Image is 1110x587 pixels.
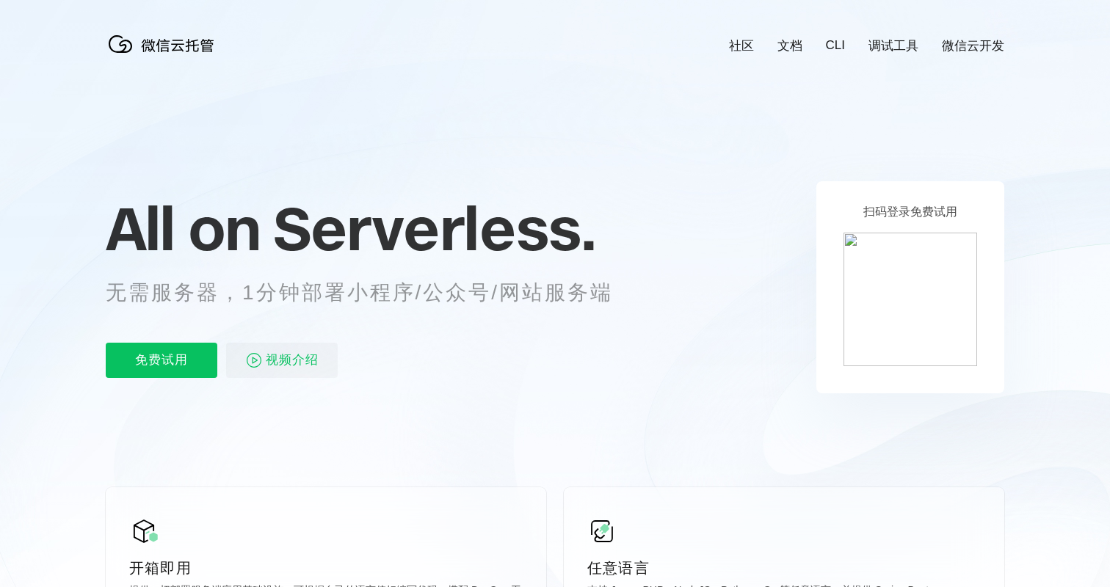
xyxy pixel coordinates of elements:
a: 调试工具 [868,37,918,54]
img: video_play.svg [245,351,263,369]
img: 微信云托管 [106,29,223,59]
span: Serverless. [273,192,595,265]
p: 开箱即用 [129,558,523,578]
a: 微信云开发 [942,37,1004,54]
a: 文档 [777,37,802,54]
a: 微信云托管 [106,48,223,61]
a: 社区 [729,37,754,54]
span: 视频介绍 [266,343,319,378]
a: CLI [826,38,845,53]
p: 无需服务器，1分钟部署小程序/公众号/网站服务端 [106,278,640,307]
p: 任意语言 [587,558,981,578]
p: 扫码登录免费试用 [863,205,957,220]
p: 免费试用 [106,343,217,378]
span: All on [106,192,259,265]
